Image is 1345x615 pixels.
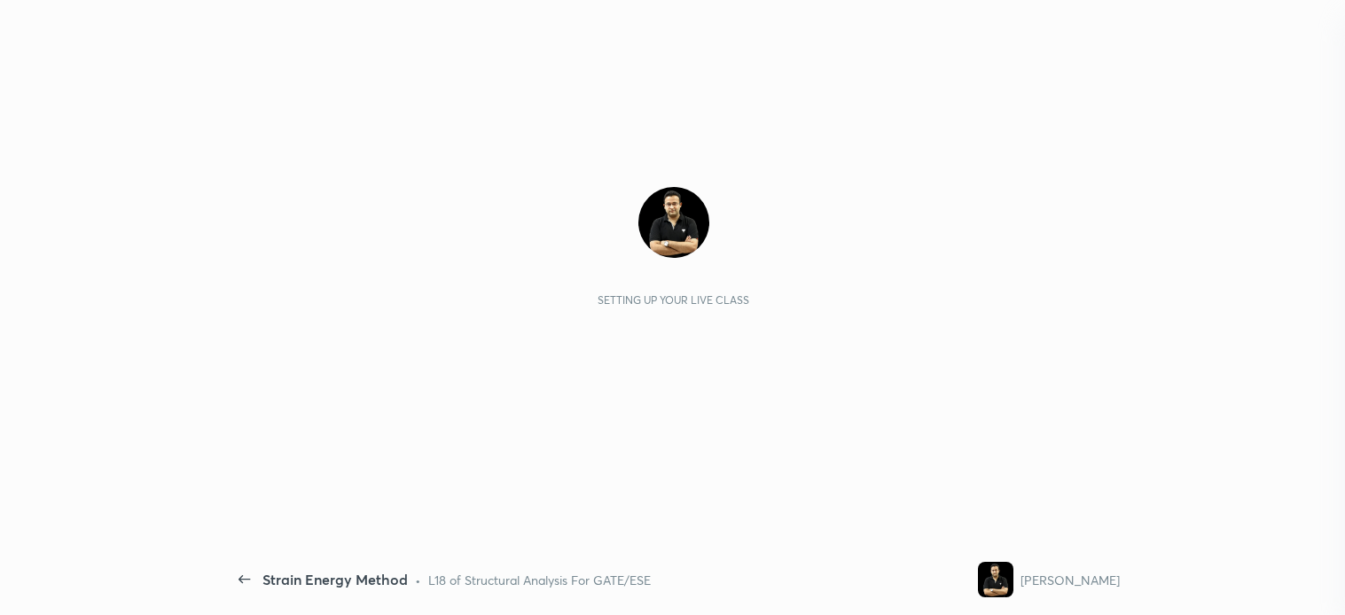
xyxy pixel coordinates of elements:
[638,187,709,258] img: 8ba2db41279241c68bfad93131dcbbfe.jpg
[262,569,408,590] div: Strain Energy Method
[978,562,1013,597] img: 8ba2db41279241c68bfad93131dcbbfe.jpg
[598,293,749,307] div: Setting up your live class
[428,571,651,589] div: L18 of Structural Analysis For GATE/ESE
[1020,571,1120,589] div: [PERSON_NAME]
[415,571,421,589] div: •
